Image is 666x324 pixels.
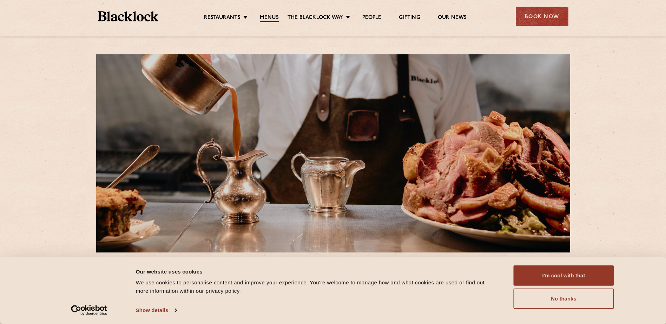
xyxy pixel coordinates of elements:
[136,267,498,276] div: Our website uses cookies
[136,305,177,316] a: Show details
[399,14,420,21] a: Gifting
[260,14,279,22] a: Menus
[58,305,120,316] a: Usercentrics Cookiebot - opens in a new window
[514,289,614,309] button: No thanks
[362,14,381,21] a: People
[136,278,498,295] div: We use cookies to personalise content and improve your experience. You're welcome to manage how a...
[438,14,467,21] a: Our News
[288,14,343,21] a: The Blacklock Way
[204,14,240,21] a: Restaurants
[516,7,568,26] div: Book Now
[514,265,614,286] button: I'm cool with that
[98,11,159,21] img: BL_Textured_Logo-footer-cropped.svg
